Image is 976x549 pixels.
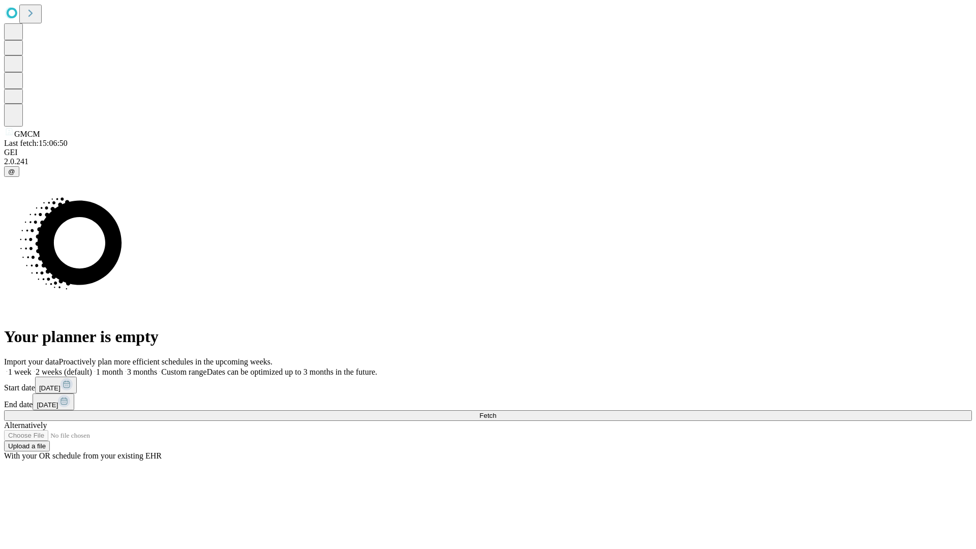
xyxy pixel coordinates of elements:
[4,377,972,393] div: Start date
[4,357,59,366] span: Import your data
[4,148,972,157] div: GEI
[37,401,58,409] span: [DATE]
[96,368,123,376] span: 1 month
[36,368,92,376] span: 2 weeks (default)
[4,421,47,430] span: Alternatively
[59,357,272,366] span: Proactively plan more efficient schedules in the upcoming weeks.
[39,384,60,392] span: [DATE]
[4,410,972,421] button: Fetch
[4,157,972,166] div: 2.0.241
[8,368,32,376] span: 1 week
[4,441,50,451] button: Upload a file
[33,393,74,410] button: [DATE]
[4,451,162,460] span: With your OR schedule from your existing EHR
[35,377,77,393] button: [DATE]
[8,168,15,175] span: @
[4,393,972,410] div: End date
[161,368,206,376] span: Custom range
[14,130,40,138] span: GMCM
[4,166,19,177] button: @
[4,327,972,346] h1: Your planner is empty
[207,368,377,376] span: Dates can be optimized up to 3 months in the future.
[127,368,157,376] span: 3 months
[479,412,496,419] span: Fetch
[4,139,68,147] span: Last fetch: 15:06:50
